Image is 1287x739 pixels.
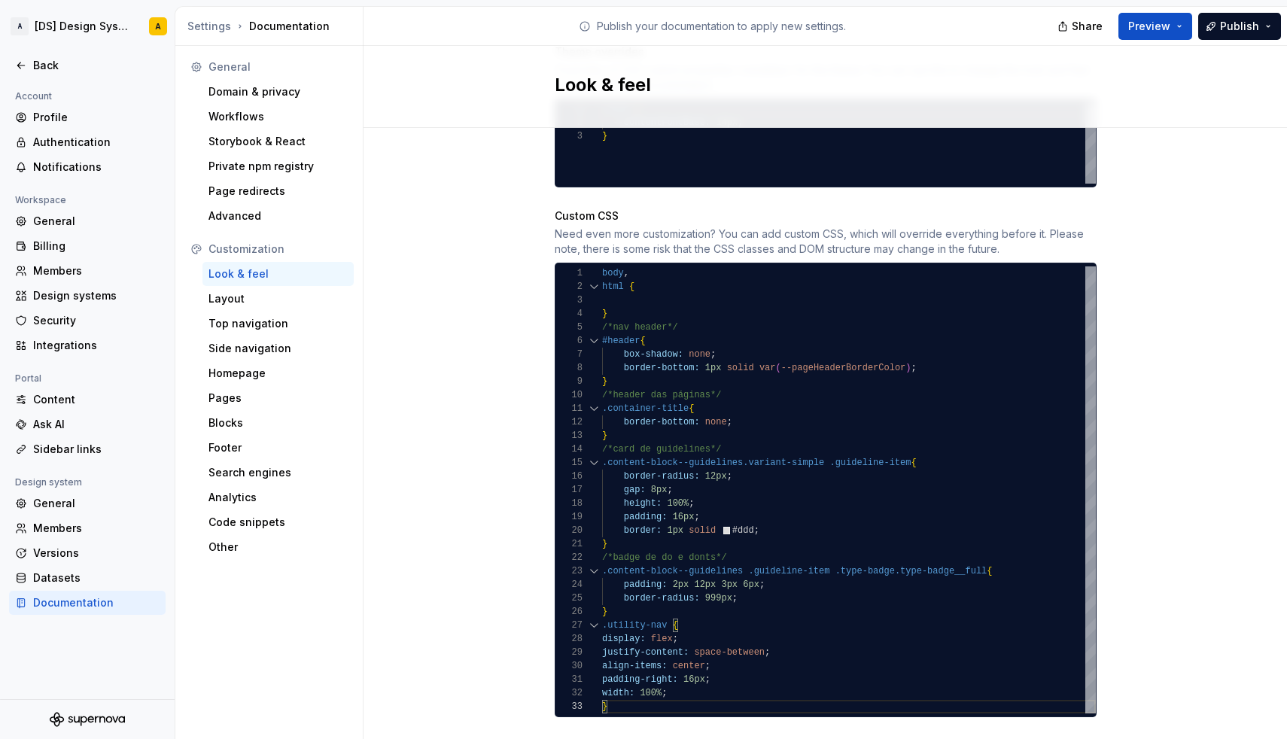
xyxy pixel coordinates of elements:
div: 26 [555,605,583,619]
div: 11 [555,402,583,415]
a: Content [9,388,166,412]
div: 1 [555,266,583,280]
span: ; [753,525,759,536]
span: border-radius: [623,471,699,482]
a: Back [9,53,166,78]
div: General [208,59,348,75]
span: { [987,566,992,576]
span: border-radius: [623,593,699,604]
span: /*card de guidelines*/ [602,444,721,455]
a: Authentication [9,130,166,154]
div: Security [33,313,160,328]
a: Advanced [202,204,354,228]
span: border-bottom: [623,417,699,427]
a: Notifications [9,155,166,179]
span: Share [1072,19,1103,34]
span: width: [602,688,634,698]
span: 1px [667,525,683,536]
a: Top navigation [202,312,354,336]
div: Top navigation [208,316,348,331]
span: var [759,363,775,373]
a: General [9,209,166,233]
a: Blocks [202,411,354,435]
a: Side navigation [202,336,354,360]
div: Members [33,263,160,278]
div: 22 [555,551,583,564]
span: } [602,430,607,441]
span: } [602,607,607,617]
div: 28 [555,632,583,646]
div: 16 [555,470,583,483]
span: 12px [694,579,716,590]
div: 6 [555,334,583,348]
div: Need even more customization? You can add custom CSS, which will override everything before it. P... [555,227,1097,257]
span: display: [602,634,646,644]
div: 25 [555,592,583,605]
span: 8px [650,485,667,495]
span: } [602,376,607,387]
a: Supernova Logo [50,712,125,727]
div: Homepage [208,366,348,381]
span: ; [694,512,699,522]
span: ; [704,674,710,685]
a: Documentation [9,591,166,615]
div: Workspace [9,191,72,209]
div: Analytics [208,490,348,505]
div: Versions [33,546,160,561]
span: } [602,131,607,141]
span: { [640,336,645,346]
div: Back [33,58,160,73]
span: 12px [704,471,726,482]
a: General [9,491,166,515]
span: flex [650,634,672,644]
span: 6px [743,579,759,590]
span: 16px [683,674,705,685]
button: Share [1050,13,1112,40]
a: Ask AI [9,412,166,436]
div: Click to collapse the range. [584,280,604,293]
div: 29 [555,646,583,659]
div: Datasets [33,570,160,585]
div: 2 [555,280,583,293]
div: 12 [555,415,583,429]
div: 7 [555,348,583,361]
div: Click to collapse the range. [584,334,604,348]
div: Workflows [208,109,348,124]
div: Page redirects [208,184,348,199]
a: Homepage [202,361,354,385]
a: Datasets [9,566,166,590]
button: A[DS] Design SystemA [3,10,172,43]
span: align-items: [602,661,667,671]
div: Private npm registry [208,159,348,174]
a: Workflows [202,105,354,129]
button: Preview [1118,13,1192,40]
div: Domain & privacy [208,84,348,99]
div: 3 [555,129,583,143]
span: ; [667,485,672,495]
div: Side navigation [208,341,348,356]
span: .utility-nav [602,620,667,631]
button: Settings [187,19,231,34]
span: ; [672,634,677,644]
a: Members [9,259,166,283]
div: Click to collapse the range. [584,402,604,415]
a: Design systems [9,284,166,308]
a: Sidebar links [9,437,166,461]
span: .content-block--guidelines.variant-simple [602,458,824,468]
a: Billing [9,234,166,258]
a: Layout [202,287,354,311]
a: Pages [202,386,354,410]
a: Profile [9,105,166,129]
span: } [602,539,607,549]
span: #ddd [732,525,753,536]
span: .guideline-item [748,566,829,576]
span: solid [726,363,753,373]
div: A [11,17,29,35]
span: 16px [672,512,694,522]
div: Authentication [33,135,160,150]
span: border: [623,525,661,536]
span: space-between [694,647,765,658]
span: 2px [672,579,689,590]
span: padding-right: [602,674,678,685]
